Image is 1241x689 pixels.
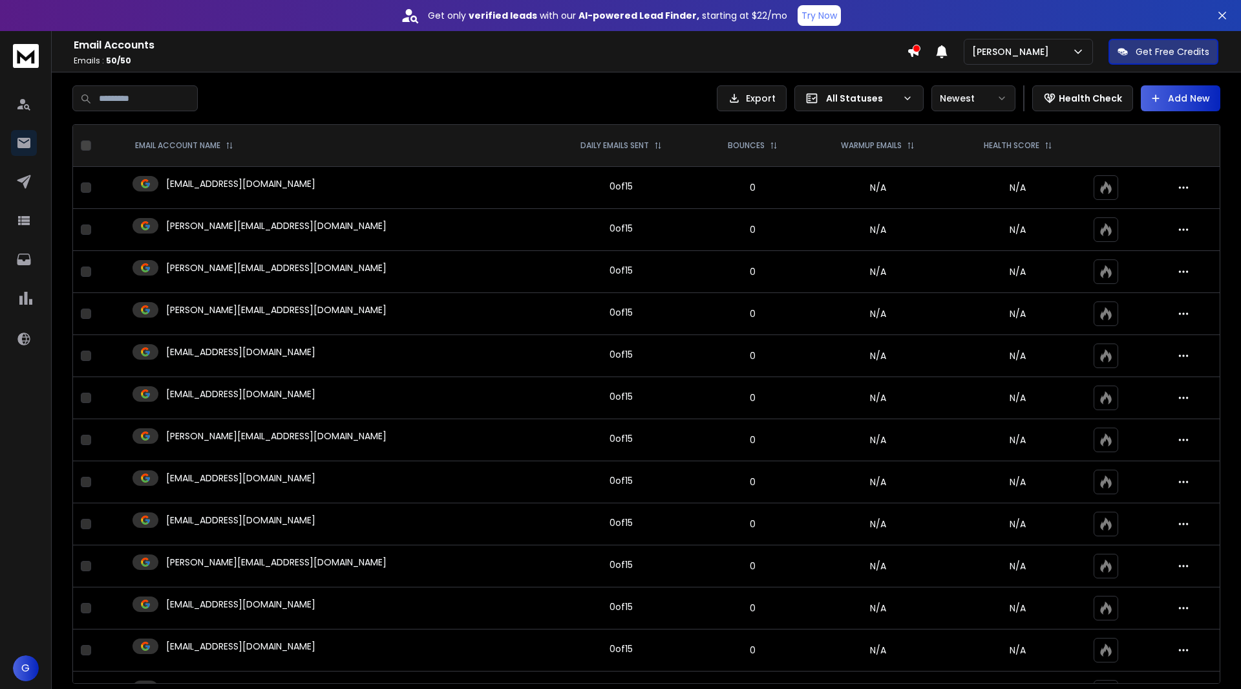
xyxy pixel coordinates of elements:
p: N/A [958,391,1078,404]
div: 0 of 15 [610,348,633,361]
div: 0 of 15 [610,306,633,319]
td: N/A [806,377,949,419]
p: N/A [958,265,1078,278]
p: N/A [958,602,1078,615]
p: [EMAIL_ADDRESS][DOMAIN_NAME] [166,388,315,400]
p: [PERSON_NAME][EMAIL_ADDRESS][DOMAIN_NAME] [166,556,387,569]
div: 0 of 15 [610,180,633,193]
p: BOUNCES [728,140,765,151]
td: N/A [806,545,949,587]
p: 0 [706,181,798,194]
p: Emails : [74,56,907,66]
p: Try Now [801,9,837,22]
div: 0 of 15 [610,516,633,529]
button: Export [717,85,787,111]
p: N/A [958,181,1078,194]
td: N/A [806,419,949,461]
div: 0 of 15 [610,222,633,235]
p: N/A [958,349,1078,362]
p: HEALTH SCORE [984,140,1039,151]
p: [PERSON_NAME][EMAIL_ADDRESS][DOMAIN_NAME] [166,430,387,443]
p: 0 [706,560,798,573]
div: 0 of 15 [610,558,633,571]
p: [EMAIL_ADDRESS][DOMAIN_NAME] [166,472,315,485]
button: Health Check [1032,85,1133,111]
div: 0 of 15 [610,390,633,403]
h1: Email Accounts [74,38,907,53]
td: N/A [806,587,949,629]
p: N/A [958,433,1078,446]
p: 0 [706,602,798,615]
button: Try Now [798,5,841,26]
p: [PERSON_NAME] [972,45,1054,58]
button: Add New [1141,85,1220,111]
div: EMAIL ACCOUNT NAME [135,140,233,151]
p: 0 [706,391,798,404]
p: N/A [958,223,1078,236]
p: [EMAIL_ADDRESS][DOMAIN_NAME] [166,177,315,190]
td: N/A [806,335,949,377]
p: WARMUP EMAILS [841,140,902,151]
td: N/A [806,629,949,672]
p: DAILY EMAILS SENT [580,140,649,151]
td: N/A [806,293,949,335]
p: N/A [958,518,1078,530]
p: 0 [706,223,798,236]
p: 0 [706,476,798,488]
strong: verified leads [469,9,537,22]
p: N/A [958,476,1078,488]
p: [EMAIL_ADDRESS][DOMAIN_NAME] [166,598,315,611]
p: [EMAIL_ADDRESS][DOMAIN_NAME] [166,640,315,653]
span: 50 / 50 [106,55,131,66]
strong: AI-powered Lead Finder, [578,9,699,22]
button: G [13,655,39,681]
p: [PERSON_NAME][EMAIL_ADDRESS][DOMAIN_NAME] [166,303,387,316]
p: Get Free Credits [1136,45,1209,58]
div: 0 of 15 [610,432,633,445]
p: 0 [706,349,798,362]
button: Newest [931,85,1015,111]
div: 0 of 15 [610,642,633,655]
img: logo [13,44,39,68]
p: [PERSON_NAME][EMAIL_ADDRESS][DOMAIN_NAME] [166,261,387,274]
p: N/A [958,560,1078,573]
p: 0 [706,433,798,446]
p: All Statuses [826,92,897,105]
div: 0 of 15 [610,264,633,277]
p: Get only with our starting at $22/mo [428,9,787,22]
td: N/A [806,251,949,293]
p: [PERSON_NAME][EMAIL_ADDRESS][DOMAIN_NAME] [166,219,387,232]
p: [EMAIL_ADDRESS][DOMAIN_NAME] [166,345,315,358]
div: 0 of 15 [610,474,633,487]
p: 0 [706,644,798,657]
div: 0 of 15 [610,600,633,613]
p: [EMAIL_ADDRESS][DOMAIN_NAME] [166,514,315,527]
td: N/A [806,167,949,209]
p: 0 [706,307,798,320]
p: Health Check [1059,92,1122,105]
td: N/A [806,209,949,251]
p: N/A [958,644,1078,657]
p: 0 [706,265,798,278]
p: 0 [706,518,798,530]
p: N/A [958,307,1078,320]
td: N/A [806,503,949,545]
td: N/A [806,461,949,503]
button: Get Free Credits [1108,39,1218,65]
